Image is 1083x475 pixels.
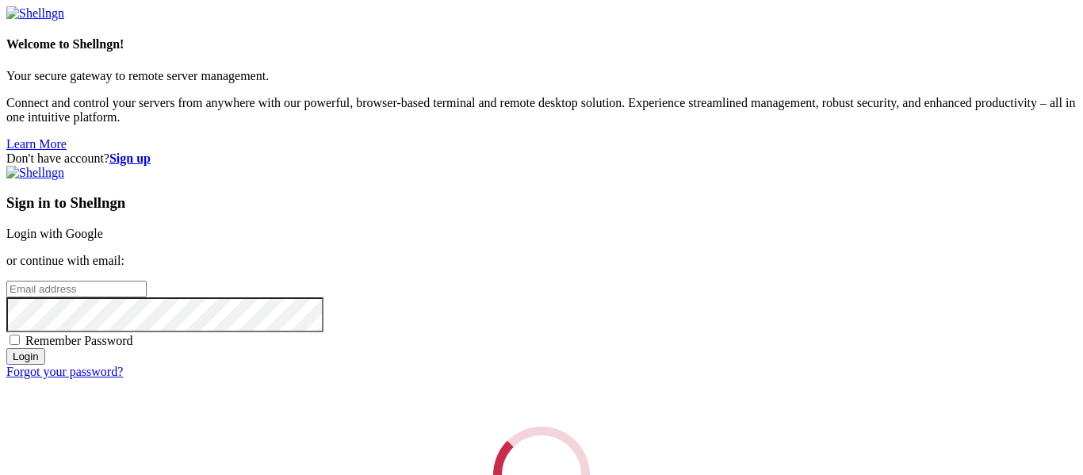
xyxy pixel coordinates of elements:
input: Login [6,348,45,365]
p: Connect and control your servers from anywhere with our powerful, browser-based terminal and remo... [6,96,1077,124]
a: Forgot your password? [6,365,123,378]
h4: Welcome to Shellngn! [6,37,1077,52]
a: Login with Google [6,227,103,240]
span: Remember Password [25,334,133,347]
img: Shellngn [6,166,64,180]
a: Sign up [109,151,151,165]
p: or continue with email: [6,254,1077,268]
img: Shellngn [6,6,64,21]
input: Remember Password [10,335,20,345]
input: Email address [6,281,147,297]
a: Learn More [6,137,67,151]
h3: Sign in to Shellngn [6,194,1077,212]
p: Your secure gateway to remote server management. [6,69,1077,83]
div: Don't have account? [6,151,1077,166]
